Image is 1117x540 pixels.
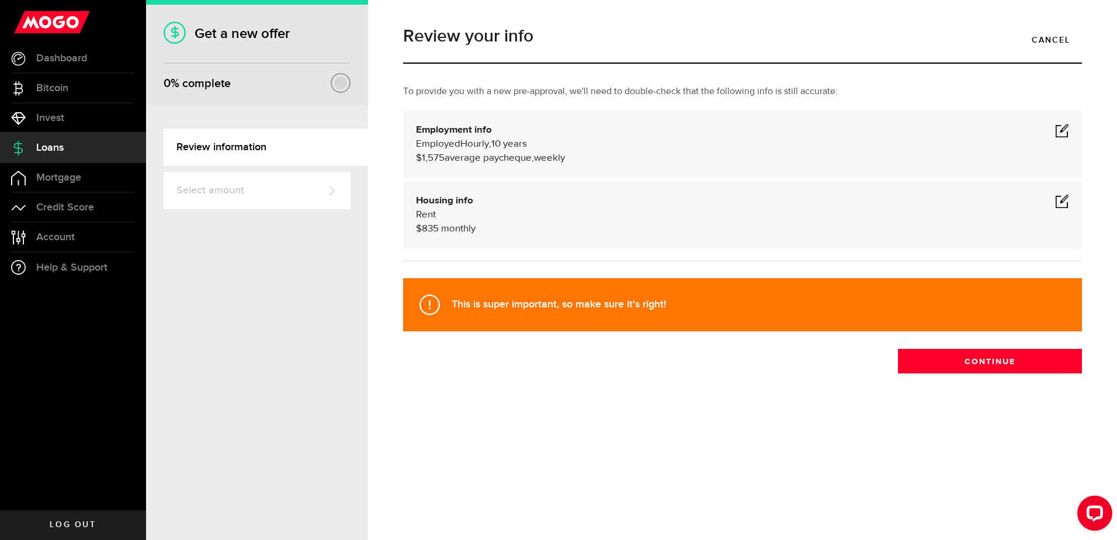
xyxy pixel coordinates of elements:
span: Help & Support [36,262,107,273]
span: average paycheque, [445,153,534,163]
span: Account [36,232,75,243]
strong: This is super important, so make sure it's right! [452,298,666,310]
h1: Get a new offer [164,25,351,42]
h1: Review your info [403,27,1082,45]
span: Hourly [460,139,489,149]
span: weekly [534,153,565,163]
span: $ [416,224,422,234]
a: Select amount [164,172,351,209]
span: 835 [422,224,439,234]
div: % complete [164,73,231,94]
span: , [489,139,491,149]
span: 10 years [491,139,527,149]
span: 0 [164,77,171,91]
b: Housing info [416,196,473,206]
span: Log out [50,521,96,529]
span: Mortgage [36,172,81,183]
span: Loans [36,143,64,153]
span: Employed [416,139,460,149]
span: Rent [416,210,436,220]
span: monthly [441,224,476,234]
button: Continue [898,349,1082,373]
span: Credit Score [36,202,94,213]
b: Employment info [416,125,492,135]
span: Dashboard [36,53,87,64]
a: Cancel [1020,27,1082,52]
iframe: LiveChat chat widget [1068,491,1117,540]
a: Review information [164,129,368,166]
span: Bitcoin [36,83,68,94]
p: To provide you with a new pre-approval, we'll need to double-check that the following info is sti... [403,85,1082,99]
span: Invest [36,113,64,123]
span: $1,575 [416,153,445,163]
